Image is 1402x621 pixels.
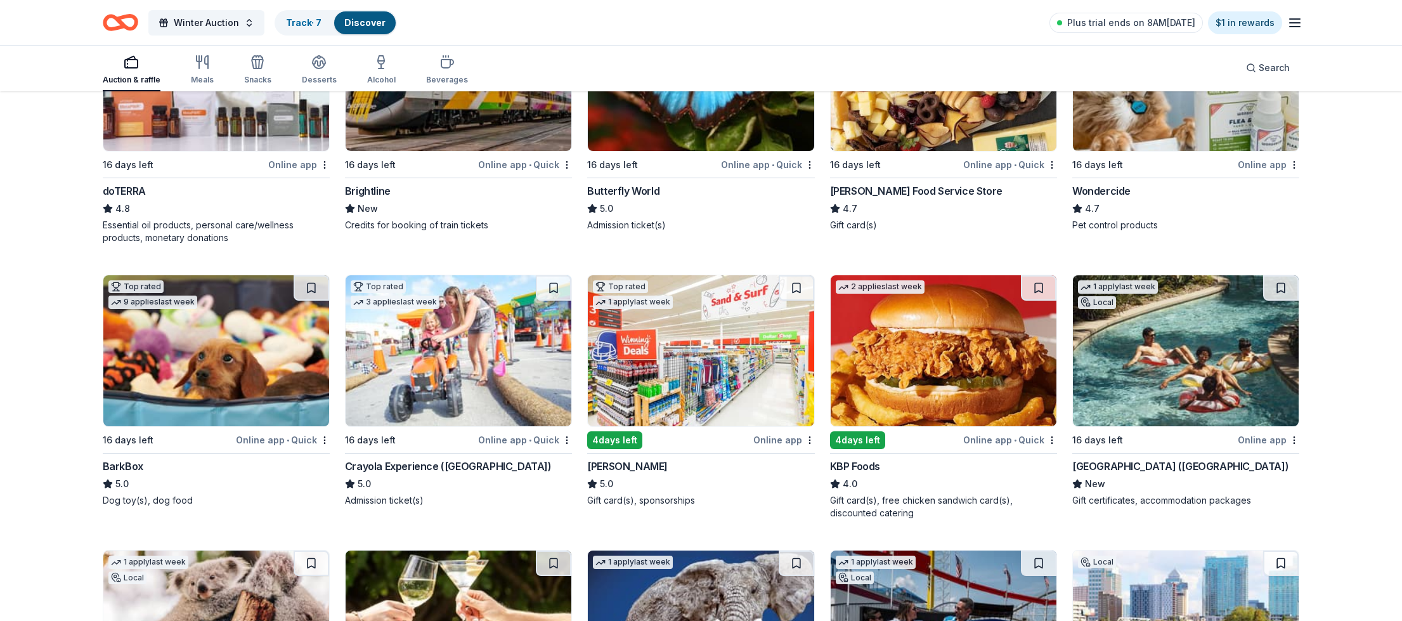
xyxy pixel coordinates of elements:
[344,17,386,28] a: Discover
[1208,11,1282,34] a: $1 in rewards
[843,476,857,492] span: 4.0
[108,572,146,584] div: Local
[753,432,815,448] div: Online app
[587,275,814,507] a: Image for Winn-DixieTop rated1 applylast week4days leftOnline app[PERSON_NAME]5.0Gift card(s), sp...
[103,75,160,85] div: Auction & raffle
[830,157,881,173] div: 16 days left
[108,556,188,569] div: 1 apply last week
[351,296,439,309] div: 3 applies last week
[103,157,153,173] div: 16 days left
[1072,219,1299,232] div: Pet control products
[1238,432,1299,448] div: Online app
[587,183,659,199] div: Butterfly World
[345,183,391,199] div: Brightline
[478,157,572,173] div: Online app Quick
[600,476,613,492] span: 5.0
[268,157,330,173] div: Online app
[587,459,668,474] div: [PERSON_NAME]
[1067,15,1195,30] span: Plus trial ends on 8AM[DATE]
[1072,275,1299,507] a: Image for Four Seasons Resort (Orlando)1 applylast weekLocal16 days leftOnline app[GEOGRAPHIC_DAT...
[148,10,264,36] button: Winter Auction
[1049,13,1203,33] a: Plus trial ends on 8AM[DATE]
[345,157,396,173] div: 16 days left
[600,201,613,216] span: 5.0
[1238,157,1299,173] div: Online app
[772,160,774,170] span: •
[286,17,321,28] a: Track· 7
[345,433,396,448] div: 16 days left
[836,556,916,569] div: 1 apply last week
[302,49,337,91] button: Desserts
[836,280,925,294] div: 2 applies last week
[830,494,1057,520] div: Gift card(s), free chicken sandwich card(s), discounted catering
[351,280,406,293] div: Top rated
[426,75,468,85] div: Beverages
[426,49,468,91] button: Beverages
[174,15,239,30] span: Winter Auction
[358,201,378,216] span: New
[1072,459,1288,474] div: [GEOGRAPHIC_DATA] ([GEOGRAPHIC_DATA])
[367,75,396,85] div: Alcohol
[103,275,329,426] img: Image for BarkBox
[830,459,880,474] div: KBP Foods
[345,275,572,507] a: Image for Crayola Experience (Orlando)Top rated3 applieslast week16 days leftOnline app•QuickCray...
[103,494,330,507] div: Dog toy(s), dog food
[287,435,289,445] span: •
[1078,556,1116,568] div: Local
[103,183,146,199] div: doTERRA
[529,160,531,170] span: •
[593,296,673,309] div: 1 apply last week
[587,219,814,232] div: Admission ticket(s)
[1072,433,1123,448] div: 16 days left
[1073,275,1299,426] img: Image for Four Seasons Resort (Orlando)
[1236,55,1300,81] button: Search
[345,459,552,474] div: Crayola Experience ([GEOGRAPHIC_DATA])
[103,459,143,474] div: BarkBox
[191,49,214,91] button: Meals
[963,432,1057,448] div: Online app Quick
[831,275,1056,426] img: Image for KBP Foods
[115,476,129,492] span: 5.0
[830,183,1003,199] div: [PERSON_NAME] Food Service Store
[346,275,571,426] img: Image for Crayola Experience (Orlando)
[103,433,153,448] div: 16 days left
[358,476,371,492] span: 5.0
[103,49,160,91] button: Auction & raffle
[1085,476,1105,492] span: New
[1072,494,1299,507] div: Gift certificates, accommodation packages
[103,275,330,507] a: Image for BarkBoxTop rated9 applieslast week16 days leftOnline app•QuickBarkBox5.0Dog toy(s), dog...
[191,75,214,85] div: Meals
[593,556,673,569] div: 1 apply last week
[588,275,814,426] img: Image for Winn-Dixie
[836,572,874,584] div: Local
[830,431,885,449] div: 4 days left
[1085,201,1100,216] span: 4.7
[1072,157,1123,173] div: 16 days left
[345,219,572,232] div: Credits for booking of train tickets
[529,435,531,445] span: •
[244,49,271,91] button: Snacks
[1078,280,1158,294] div: 1 apply last week
[587,157,638,173] div: 16 days left
[1014,435,1016,445] span: •
[108,280,164,293] div: Top rated
[587,431,642,449] div: 4 days left
[236,432,330,448] div: Online app Quick
[963,157,1057,173] div: Online app Quick
[478,432,572,448] div: Online app Quick
[843,201,857,216] span: 4.7
[108,296,197,309] div: 9 applies last week
[103,219,330,244] div: Essential oil products, personal care/wellness products, monetary donations
[587,494,814,507] div: Gift card(s), sponsorships
[103,8,138,37] a: Home
[367,49,396,91] button: Alcohol
[345,494,572,507] div: Admission ticket(s)
[830,275,1057,520] a: Image for KBP Foods2 applieslast week4days leftOnline app•QuickKBP Foods4.0Gift card(s), free chi...
[830,219,1057,232] div: Gift card(s)
[275,10,397,36] button: Track· 7Discover
[593,280,648,293] div: Top rated
[1014,160,1016,170] span: •
[1072,183,1131,199] div: Wondercide
[302,75,337,85] div: Desserts
[244,75,271,85] div: Snacks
